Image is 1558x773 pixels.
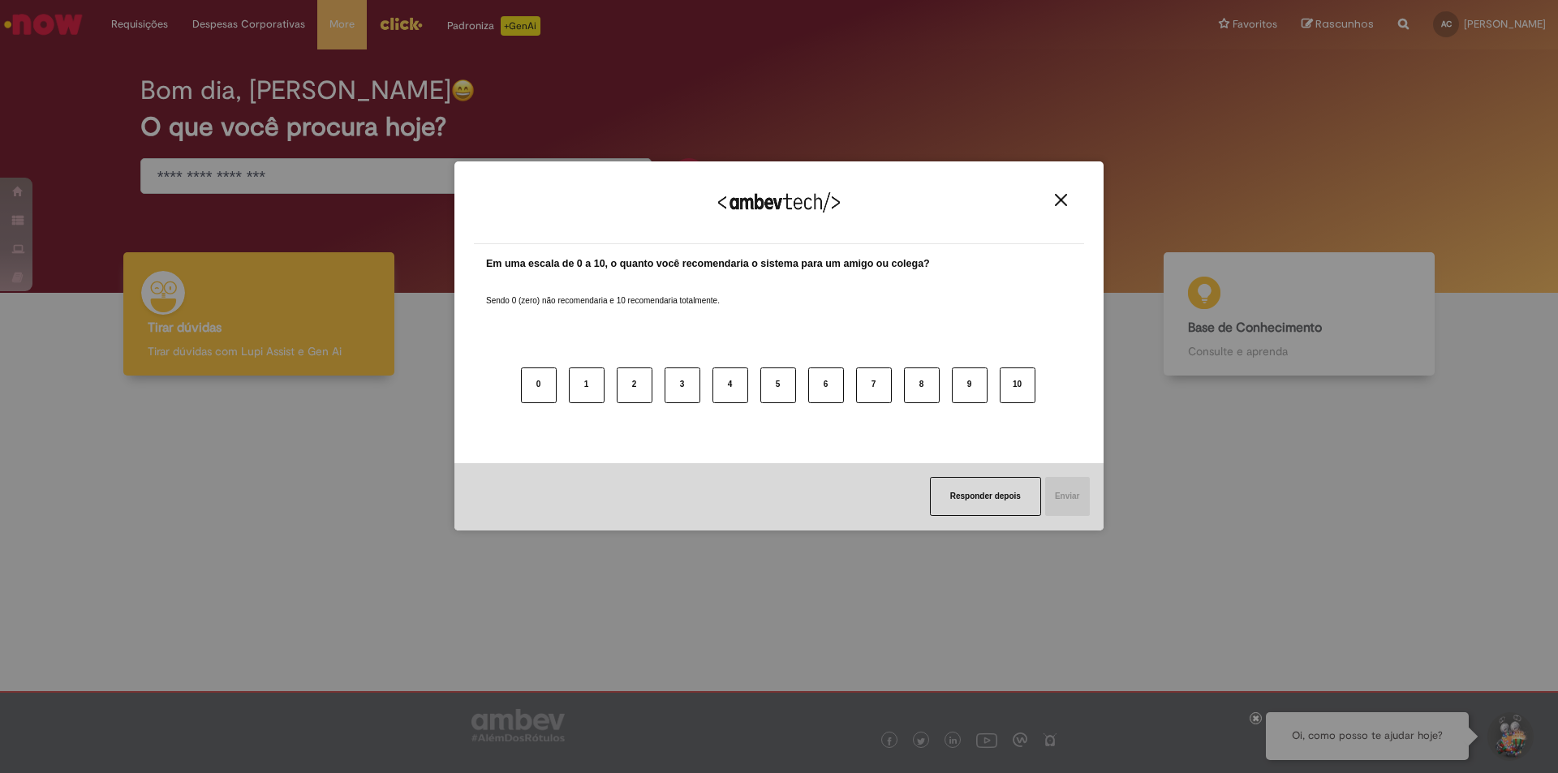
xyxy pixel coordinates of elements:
[856,367,892,403] button: 7
[1050,193,1072,207] button: Close
[521,367,557,403] button: 0
[952,367,988,403] button: 9
[486,256,930,272] label: Em uma escala de 0 a 10, o quanto você recomendaria o sistema para um amigo ou colega?
[760,367,796,403] button: 5
[808,367,844,403] button: 6
[617,367,652,403] button: 2
[1055,194,1067,206] img: Close
[904,367,940,403] button: 8
[930,477,1041,516] button: Responder depois
[665,367,700,403] button: 3
[486,276,720,307] label: Sendo 0 (zero) não recomendaria e 10 recomendaria totalmente.
[718,192,840,213] img: Logo Ambevtech
[569,367,605,403] button: 1
[1000,367,1035,403] button: 10
[712,367,748,403] button: 4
